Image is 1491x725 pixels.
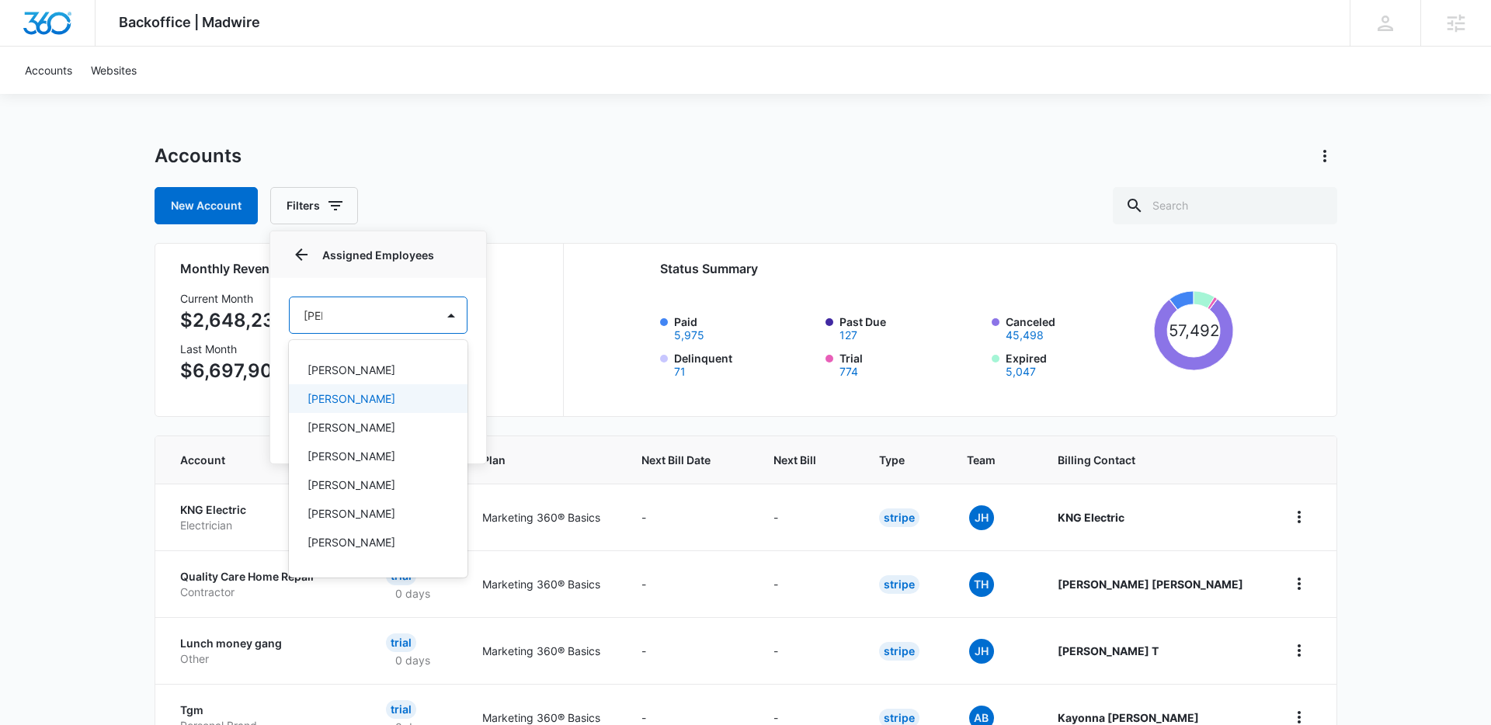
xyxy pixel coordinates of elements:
p: [PERSON_NAME] [308,477,395,493]
p: [PERSON_NAME] [308,448,395,464]
p: [PERSON_NAME] [308,505,395,522]
p: [PERSON_NAME] [308,362,395,378]
p: [PERSON_NAME] [308,390,395,407]
p: [PERSON_NAME] [308,534,395,550]
p: [PERSON_NAME] [308,563,395,579]
p: [PERSON_NAME] [308,419,395,435]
